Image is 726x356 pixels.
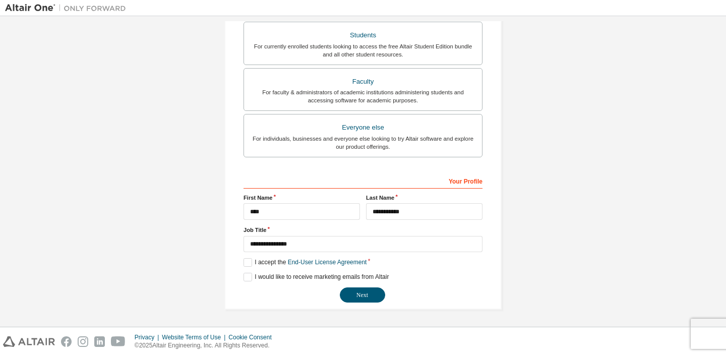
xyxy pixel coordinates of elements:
[250,42,476,58] div: For currently enrolled students looking to access the free Altair Student Edition bundle and all ...
[250,88,476,104] div: For faculty & administrators of academic institutions administering students and accessing softwa...
[244,226,482,234] label: Job Title
[244,273,389,281] label: I would like to receive marketing emails from Altair
[250,135,476,151] div: For individuals, businesses and everyone else looking to try Altair software and explore our prod...
[78,336,88,347] img: instagram.svg
[3,336,55,347] img: altair_logo.svg
[61,336,72,347] img: facebook.svg
[94,336,105,347] img: linkedin.svg
[135,341,278,350] p: © 2025 Altair Engineering, Inc. All Rights Reserved.
[5,3,131,13] img: Altair One
[244,258,367,267] label: I accept the
[250,75,476,89] div: Faculty
[244,172,482,189] div: Your Profile
[244,194,360,202] label: First Name
[366,194,482,202] label: Last Name
[288,259,367,266] a: End-User License Agreement
[228,333,277,341] div: Cookie Consent
[250,121,476,135] div: Everyone else
[250,28,476,42] div: Students
[340,287,385,303] button: Next
[162,333,228,341] div: Website Terms of Use
[135,333,162,341] div: Privacy
[111,336,126,347] img: youtube.svg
